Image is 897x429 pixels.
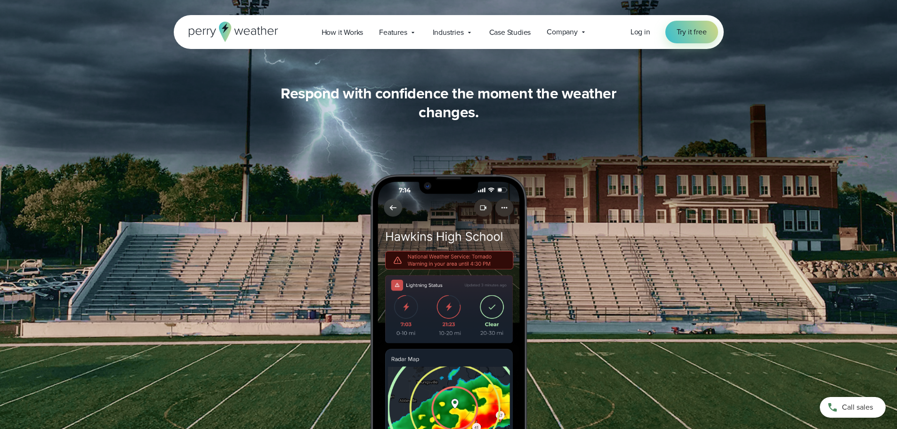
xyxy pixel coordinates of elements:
span: Log in [630,26,650,37]
span: Industries [433,27,464,38]
h3: Respond with confidence the moment the weather changes. [268,84,630,121]
span: Company [547,26,578,38]
span: Case Studies [489,27,531,38]
span: How it Works [322,27,364,38]
a: Try it free [665,21,718,43]
a: Call sales [820,397,886,418]
a: Case Studies [481,23,539,42]
a: Log in [630,26,650,38]
span: Call sales [842,402,873,413]
span: Features [379,27,407,38]
span: Try it free [677,26,707,38]
a: How it Works [314,23,372,42]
